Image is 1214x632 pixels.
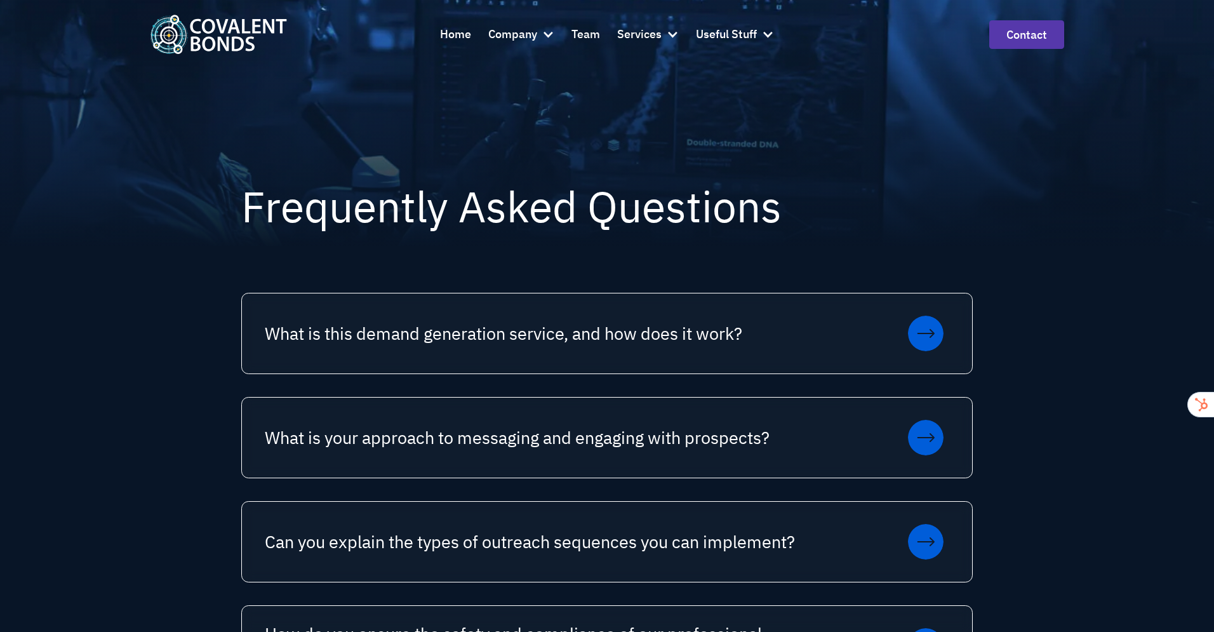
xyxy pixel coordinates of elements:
a: Can you explain the types of outreach sequences you can implement? [242,502,972,582]
div: Services [617,25,662,44]
a: Home [440,17,471,51]
h2: What is your approach to messaging and engaging with prospects? [265,426,770,450]
div: Useful Stuff [696,25,757,44]
h1: Frequently Asked Questions [241,183,973,230]
div: Company [488,25,537,44]
div: Team [571,25,600,44]
div: Useful Stuff [696,17,774,51]
a: Team [571,17,600,51]
a: contact [989,20,1064,49]
div: Services [617,17,679,51]
a: home [150,15,287,53]
h2: Can you explain the types of outreach sequences you can implement? [265,530,795,554]
a: What is this demand generation service, and how does it work? [242,293,972,373]
iframe: Chat Widget [1151,571,1214,632]
a: What is your approach to messaging and engaging with prospects? [242,398,972,478]
h2: What is this demand generation service, and how does it work? [265,321,742,346]
img: Covalent Bonds White / Teal Logo [150,15,287,53]
div: Home [440,25,471,44]
div: Company [488,17,554,51]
